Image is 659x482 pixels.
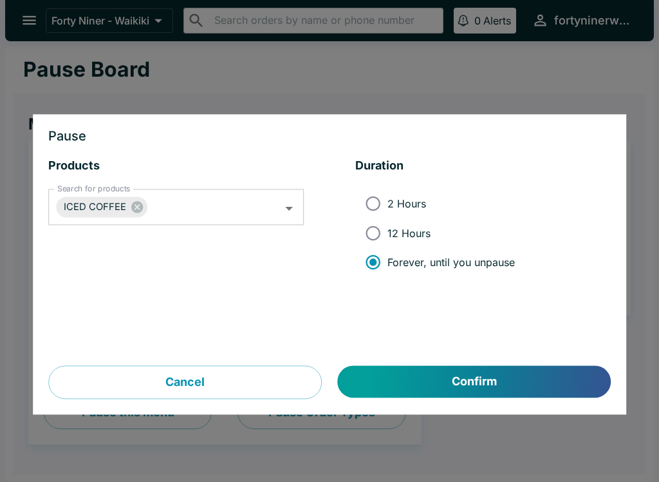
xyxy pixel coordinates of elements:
[279,198,299,218] button: Open
[48,130,611,143] h3: Pause
[57,184,130,195] label: Search for products
[56,197,147,218] div: ICED COFFEE
[387,256,515,269] span: Forever, until you unpause
[387,227,431,240] span: 12 Hours
[48,159,304,174] h5: Products
[387,197,426,210] span: 2 Hours
[48,366,322,400] button: Cancel
[56,200,134,215] span: ICED COFFEE
[338,366,611,398] button: Confirm
[355,159,611,174] h5: Duration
